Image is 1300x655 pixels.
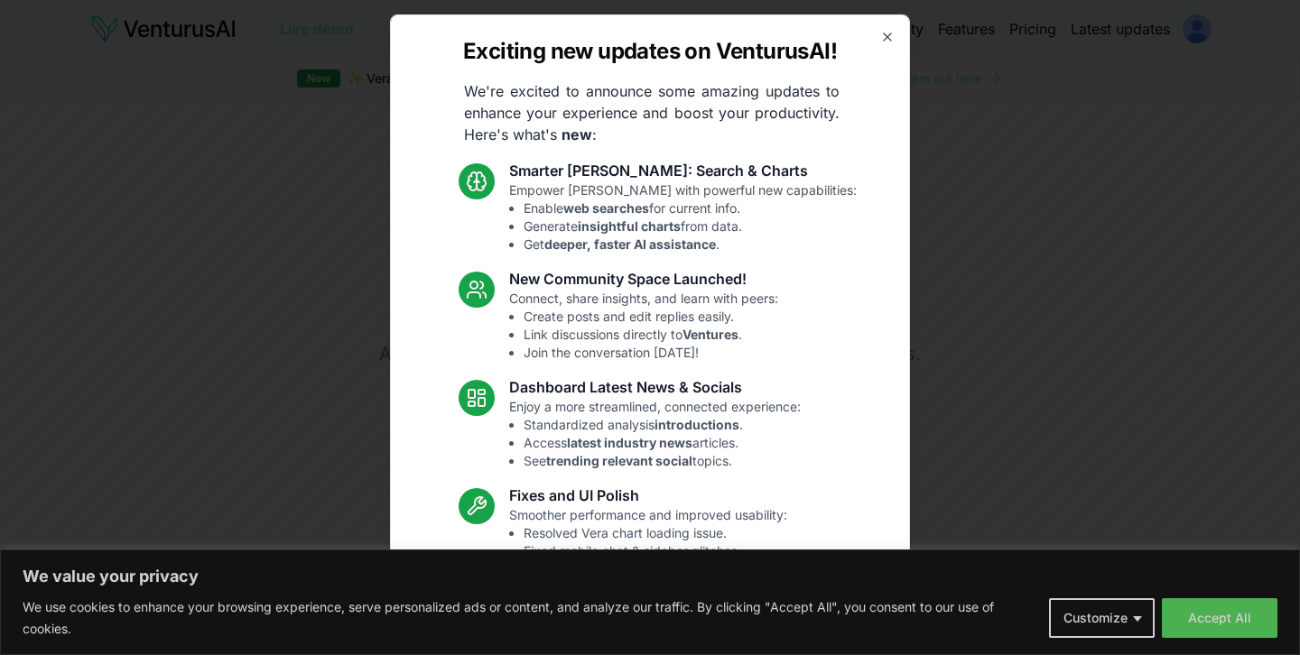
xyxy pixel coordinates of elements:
strong: web searches [563,200,649,216]
li: Resolved Vera chart loading issue. [524,524,787,542]
li: See topics. [524,452,801,470]
h3: Dashboard Latest News & Socials [509,376,801,398]
p: Empower [PERSON_NAME] with powerful new capabilities: [509,181,857,254]
li: Get . [524,235,857,254]
strong: new [562,125,592,143]
h3: Smarter [PERSON_NAME]: Search & Charts [509,160,857,181]
p: Enjoy a more streamlined, connected experience: [509,398,801,470]
li: Join the conversation [DATE]! [524,344,778,362]
strong: latest industry news [567,435,692,450]
li: Enable for current info. [524,199,857,217]
strong: introductions [655,417,739,432]
p: Connect, share insights, and learn with peers: [509,290,778,362]
li: Link discussions directly to . [524,326,778,344]
strong: Ventures [682,327,738,342]
h3: Fixes and UI Polish [509,484,787,506]
li: Fixed mobile chat & sidebar glitches. [524,542,787,560]
li: Create posts and edit replies easily. [524,308,778,326]
strong: deeper, faster AI assistance [544,236,716,252]
p: Smoother performance and improved usability: [509,506,787,578]
li: Standardized analysis . [524,416,801,434]
li: Enhanced overall UI consistency. [524,560,787,578]
strong: insightful charts [578,218,681,234]
strong: trending relevant social [546,453,692,468]
li: Access articles. [524,434,801,452]
li: Generate from data. [524,217,857,235]
h2: Exciting new updates on VenturusAI! [463,37,837,66]
h3: New Community Space Launched! [509,268,778,290]
p: We're excited to announce some amazing updates to enhance your experience and boost your producti... [450,80,854,145]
